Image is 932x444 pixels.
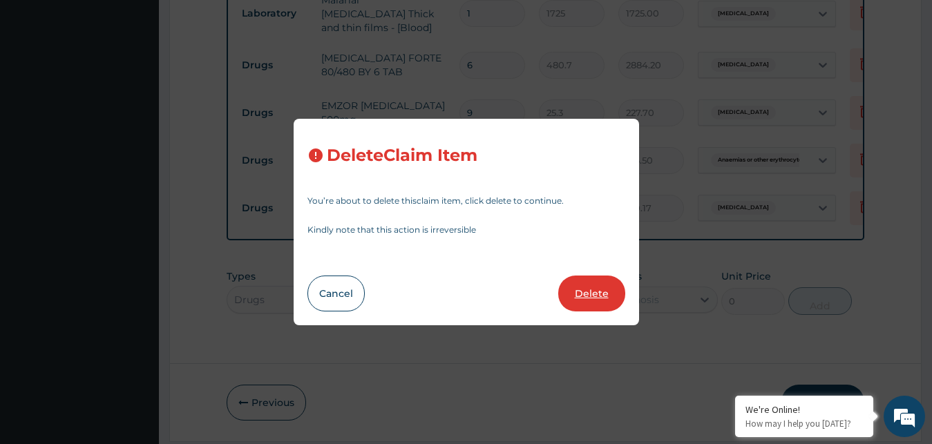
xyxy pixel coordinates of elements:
button: Delete [558,276,625,311]
h3: Delete Claim Item [327,146,477,165]
p: Kindly note that this action is irreversible [307,226,625,234]
p: How may I help you today? [745,418,863,429]
img: d_794563401_company_1708531726252_794563401 [26,69,56,104]
p: You’re about to delete this claim item , click delete to continue. [307,197,625,205]
span: We're online! [80,134,191,273]
button: Cancel [307,276,365,311]
div: Chat with us now [72,77,232,95]
div: Minimize live chat window [227,7,260,40]
div: We're Online! [745,403,863,416]
textarea: Type your message and hit 'Enter' [7,297,263,345]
